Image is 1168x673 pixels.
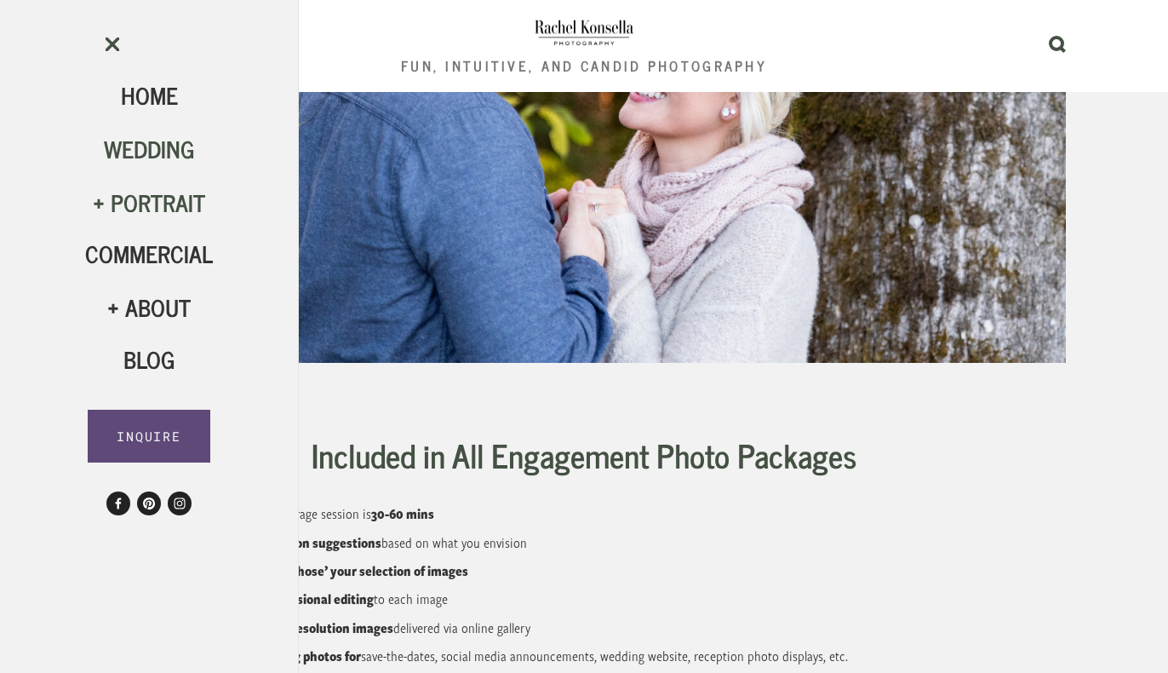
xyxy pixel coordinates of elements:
a: Wedding [104,129,195,167]
a: Blog [123,340,175,377]
div: About [85,293,213,322]
a: Home [121,76,178,113]
a: INQUIRE [88,410,211,463]
a: KonsellaPhoto [137,492,161,515]
a: Rachel Konsella [106,492,130,515]
div: Portrait [85,188,213,217]
a: Instagram [168,492,192,515]
a: Commercial [85,234,213,272]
